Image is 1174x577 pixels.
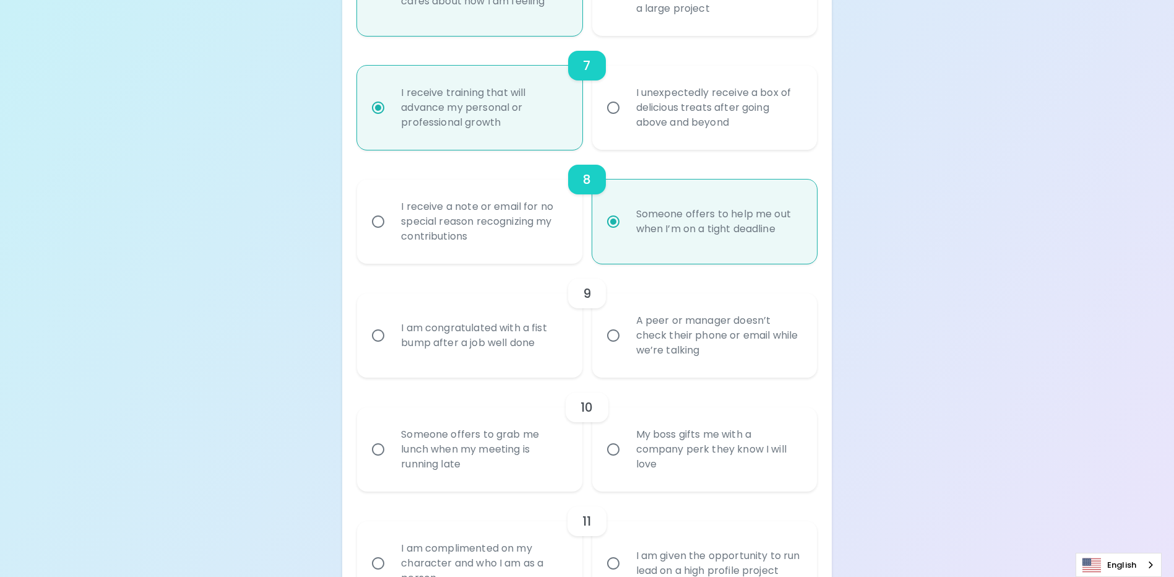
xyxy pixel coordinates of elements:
[357,150,816,264] div: choice-group-check
[626,71,810,145] div: I unexpectedly receive a box of delicious treats after going above and beyond
[357,264,816,378] div: choice-group-check
[357,378,816,492] div: choice-group-check
[1076,553,1162,577] aside: Language selected: English
[1076,553,1162,577] div: Language
[391,306,575,365] div: I am congratulated with a fist bump after a job well done
[583,170,591,189] h6: 8
[626,412,810,487] div: My boss gifts me with a company perk they know I will love
[583,56,590,76] h6: 7
[391,412,575,487] div: Someone offers to grab me lunch when my meeting is running late
[583,284,591,303] h6: 9
[626,192,810,251] div: Someone offers to help me out when I’m on a tight deadline
[357,36,816,150] div: choice-group-check
[626,298,810,373] div: A peer or manager doesn’t check their phone or email while we’re talking
[1076,553,1161,576] a: English
[391,71,575,145] div: I receive training that will advance my personal or professional growth
[582,511,591,531] h6: 11
[581,397,593,417] h6: 10
[391,184,575,259] div: I receive a note or email for no special reason recognizing my contributions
